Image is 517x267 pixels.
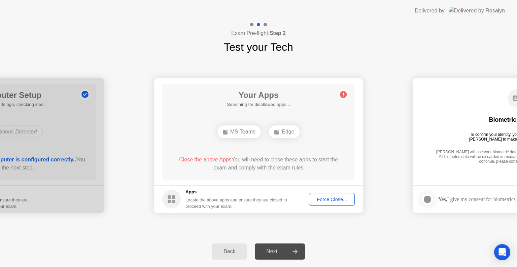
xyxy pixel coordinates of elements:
[257,249,287,255] div: Next
[309,193,355,206] button: Force Close...
[269,125,300,138] div: Edge
[185,189,287,195] h5: Apps
[172,156,345,172] div: You will need to close these apps to start the exam and comply with the exam rules
[217,125,261,138] div: MS Teams
[311,197,352,202] div: Force Close...
[255,243,305,260] button: Next
[270,30,286,36] b: Step 2
[224,39,293,55] h1: Test your Tech
[438,196,447,202] strong: Yes,
[227,89,290,101] h1: Your Apps
[415,7,445,15] div: Delivered by
[185,197,287,209] div: Locate the above apps and ensure they are closed to proceed with your exam.
[449,7,505,14] img: Delivered by Rosalyn
[227,101,290,108] h5: Searching for disallowed apps...
[214,249,245,255] div: Back
[494,244,510,260] div: Open Intercom Messenger
[179,157,232,162] span: Close the above Apps
[212,243,247,260] button: Back
[231,29,286,37] h4: Exam Pre-flight:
